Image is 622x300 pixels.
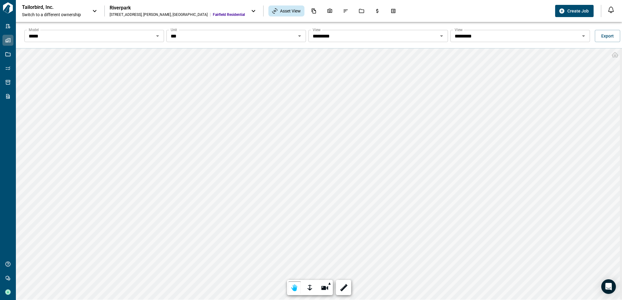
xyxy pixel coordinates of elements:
[313,27,321,32] label: View
[595,30,620,42] button: Export
[268,5,304,16] div: Asset View
[355,6,368,16] div: Jobs
[213,12,245,17] span: Fairfield Residential
[110,5,245,11] div: Riverpark
[387,6,400,16] div: Takeoff Center
[579,32,588,40] button: Open
[339,6,352,16] div: Issues & Info
[455,27,463,32] label: View
[437,32,446,40] button: Open
[307,6,320,16] div: Documents
[110,12,208,17] div: [STREET_ADDRESS] , [PERSON_NAME] , [GEOGRAPHIC_DATA]
[601,279,616,294] div: Open Intercom Messenger
[323,6,336,16] div: Photos
[153,32,162,40] button: Open
[567,8,589,14] span: Create Job
[22,12,86,18] span: Switch to a different ownership
[22,4,77,10] p: Tailorbird, Inc.
[295,32,304,40] button: Open
[171,27,177,32] label: Unit
[555,5,594,17] button: Create Job
[606,5,616,15] button: Open notification feed
[29,27,39,32] label: Model
[371,6,384,16] div: Budgets
[280,8,301,14] span: Asset View
[601,33,614,39] span: Export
